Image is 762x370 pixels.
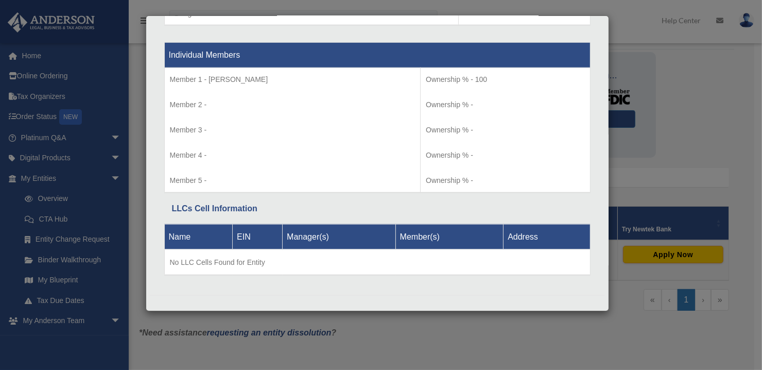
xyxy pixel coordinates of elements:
[426,73,584,86] p: Ownership % - 100
[164,224,233,249] th: Name
[395,224,504,249] th: Member(s)
[283,224,396,249] th: Manager(s)
[164,43,590,68] th: Individual Members
[504,224,590,249] th: Address
[172,201,583,216] div: LLCs Cell Information
[170,124,415,137] p: Member 3 -
[170,73,415,86] p: Member 1 - [PERSON_NAME]
[426,124,584,137] p: Ownership % -
[170,98,415,111] p: Member 2 -
[164,249,590,275] td: No LLC Cells Found for Entity
[233,224,283,249] th: EIN
[170,174,415,187] p: Member 5 -
[426,174,584,187] p: Ownership % -
[426,149,584,162] p: Ownership % -
[426,98,584,111] p: Ownership % -
[170,149,415,162] p: Member 4 -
